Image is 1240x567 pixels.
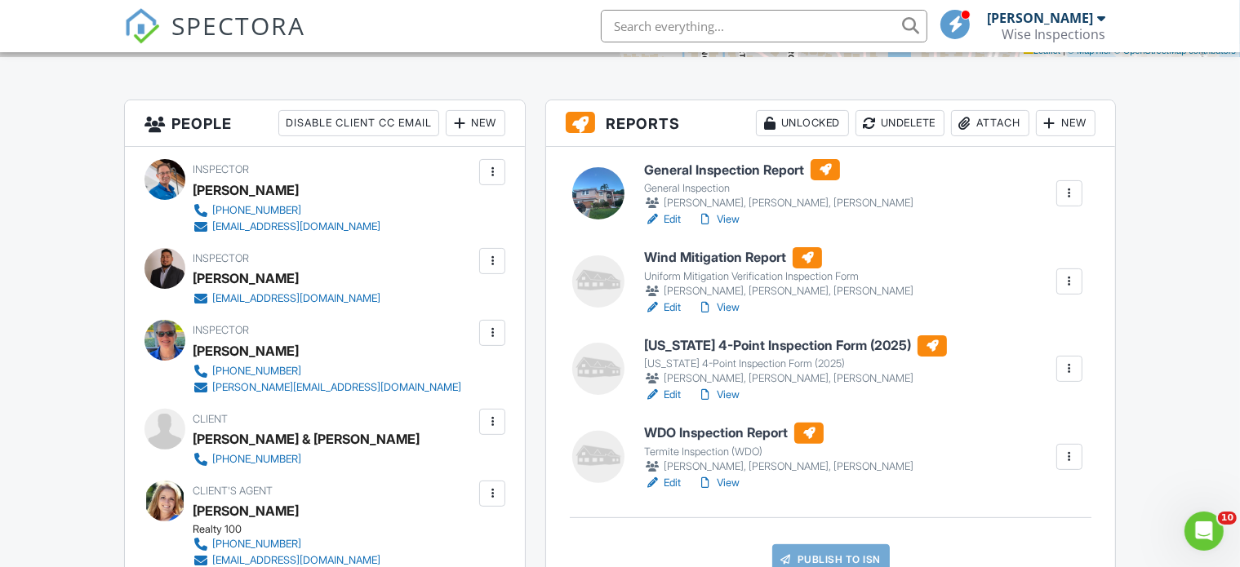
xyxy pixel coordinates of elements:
a: [PERSON_NAME] [193,498,299,523]
a: Edit [644,475,681,491]
div: [EMAIL_ADDRESS][DOMAIN_NAME] [212,554,380,567]
a: [PHONE_NUMBER] [193,451,407,467]
a: View [697,211,740,228]
div: [EMAIL_ADDRESS][DOMAIN_NAME] [212,292,380,305]
h6: Wind Mitigation Report [644,247,913,268]
div: Undelete [856,110,944,136]
div: Wise Inspections [1002,26,1105,42]
img: The Best Home Inspection Software - Spectora [124,8,160,44]
span: Client [193,413,228,425]
iframe: Intercom live chat [1184,512,1224,551]
div: [PERSON_NAME] [193,339,299,363]
span: Client's Agent [193,485,273,497]
a: Leaflet [1024,46,1060,55]
h6: General Inspection Report [644,159,913,180]
a: Edit [644,299,681,316]
a: Edit [644,211,681,228]
h3: Reports [546,100,1115,147]
div: Unlocked [756,110,849,136]
span: Inspector [193,324,249,336]
div: [PERSON_NAME], [PERSON_NAME], [PERSON_NAME] [644,195,913,211]
a: [PERSON_NAME][EMAIL_ADDRESS][DOMAIN_NAME] [193,379,461,396]
div: [US_STATE] 4-Point Inspection Form (2025) [644,357,947,370]
a: [EMAIL_ADDRESS][DOMAIN_NAME] [193,290,380,307]
a: View [697,387,740,403]
div: [PERSON_NAME] [193,266,299,290]
div: Attach [951,110,1029,136]
a: SPECTORA [124,22,305,56]
div: Disable Client CC Email [278,110,439,136]
div: [PHONE_NUMBER] [212,365,301,378]
a: View [697,475,740,491]
a: [PHONE_NUMBER] [193,536,380,552]
span: 10 [1218,512,1237,525]
div: Uniform Mitigation Verification Inspection Form [644,270,913,283]
a: [PHONE_NUMBER] [193,363,461,379]
div: [PHONE_NUMBER] [212,538,301,551]
div: [PERSON_NAME], [PERSON_NAME], [PERSON_NAME] [644,283,913,299]
div: [EMAIL_ADDRESS][DOMAIN_NAME] [212,220,380,233]
a: Edit [644,387,681,403]
div: New [1036,110,1096,136]
a: Wind Mitigation Report Uniform Mitigation Verification Inspection Form [PERSON_NAME], [PERSON_NAM... [644,247,913,299]
div: [PHONE_NUMBER] [212,453,301,466]
a: © MapTiler [1068,46,1112,55]
a: [EMAIL_ADDRESS][DOMAIN_NAME] [193,219,380,235]
div: General Inspection [644,182,913,195]
h6: WDO Inspection Report [644,423,913,444]
span: | [1063,46,1065,55]
div: [PERSON_NAME], [PERSON_NAME], [PERSON_NAME] [644,370,947,387]
a: View [697,299,740,316]
span: Inspector [193,163,249,175]
input: Search everything... [601,10,927,42]
span: SPECTORA [171,8,305,42]
a: General Inspection Report General Inspection [PERSON_NAME], [PERSON_NAME], [PERSON_NAME] [644,159,913,211]
span: Inspector [193,252,249,264]
div: Realty 100 [193,523,393,536]
a: [US_STATE] 4-Point Inspection Form (2025) [US_STATE] 4-Point Inspection Form (2025) [PERSON_NAME]... [644,335,947,388]
div: [PHONE_NUMBER] [212,204,301,217]
a: © OpenStreetMap contributors [1114,46,1236,55]
div: [PERSON_NAME][EMAIL_ADDRESS][DOMAIN_NAME] [212,381,461,394]
div: [PERSON_NAME], [PERSON_NAME], [PERSON_NAME] [644,458,913,475]
h3: People [125,100,525,147]
div: [PERSON_NAME] [987,10,1093,26]
div: New [446,110,505,136]
div: [PERSON_NAME] & [PERSON_NAME] [193,427,420,451]
h6: [US_STATE] 4-Point Inspection Form (2025) [644,335,947,357]
div: [PERSON_NAME] [193,178,299,202]
a: [PHONE_NUMBER] [193,202,380,219]
div: Termite Inspection (WDO) [644,445,913,458]
a: WDO Inspection Report Termite Inspection (WDO) [PERSON_NAME], [PERSON_NAME], [PERSON_NAME] [644,423,913,475]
